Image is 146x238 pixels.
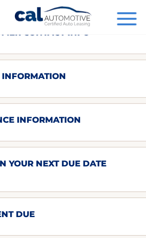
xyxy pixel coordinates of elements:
[117,12,137,27] button: Menu
[14,6,93,29] a: Cal Automotive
